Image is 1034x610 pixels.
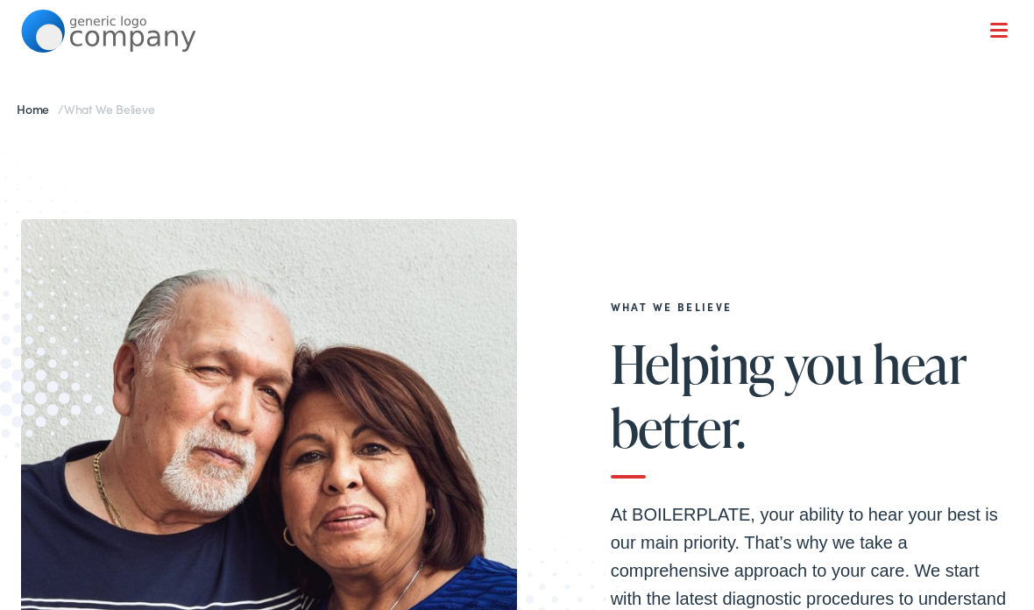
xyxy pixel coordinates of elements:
h2: What We Believe [611,301,1014,313]
span: What We Believe [64,100,155,117]
span: you [784,335,863,393]
a: What We Offer [34,70,1014,124]
a: Home [17,100,58,117]
span: Helping [611,335,775,393]
span: hear [873,335,967,393]
span: / [17,100,155,117]
span: better. [611,399,746,457]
